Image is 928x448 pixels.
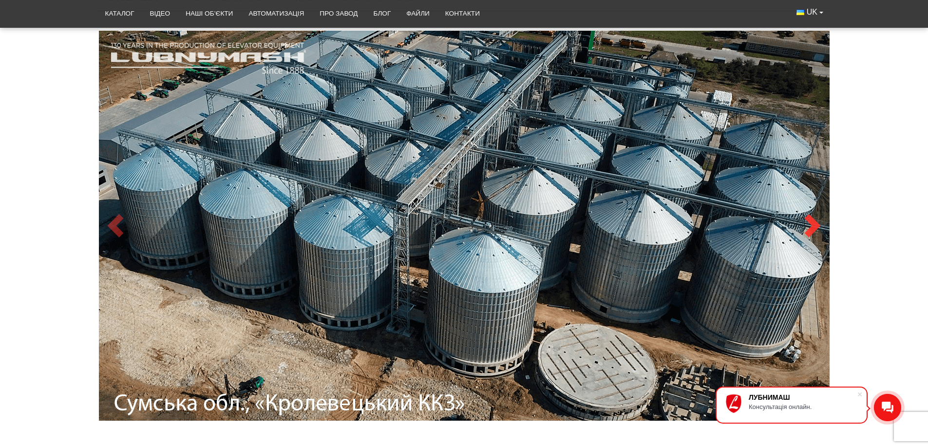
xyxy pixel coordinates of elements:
a: Про завод [312,3,365,24]
a: Каталог [97,3,142,24]
a: Блог [365,3,398,24]
span: UK [807,7,817,18]
img: Українська [796,10,804,15]
div: ЛУБНИМАШ [749,393,857,401]
button: UK [789,3,831,21]
a: Відео [142,3,178,24]
a: Автоматизація [241,3,312,24]
a: Наші об’єкти [178,3,241,24]
div: Консультація онлайн. [749,403,857,410]
a: Контакти [437,3,488,24]
a: Файли [398,3,437,24]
